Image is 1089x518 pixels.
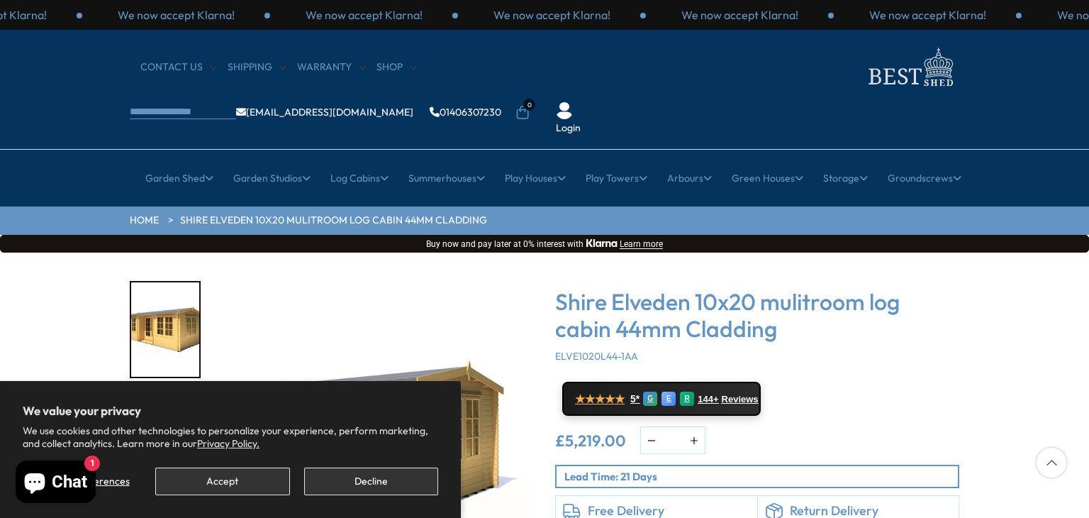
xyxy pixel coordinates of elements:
[233,160,311,196] a: Garden Studios
[270,7,458,23] div: 2 / 3
[197,437,259,450] a: Privacy Policy.
[23,404,438,418] h2: We value your privacy
[130,214,159,228] a: HOME
[564,469,958,484] p: Lead Time: 21 Days
[575,392,625,406] span: ★★★★★
[330,160,389,196] a: Log Cabins
[118,7,235,23] p: We now accept Klarna!
[586,160,647,196] a: Play Towers
[304,468,438,495] button: Decline
[155,468,289,495] button: Accept
[869,7,986,23] p: We now accept Klarna!
[661,392,676,406] div: E
[228,60,286,75] a: Shipping
[646,7,834,23] div: 1 / 3
[408,160,485,196] a: Summerhouses
[698,394,718,405] span: 144+
[515,106,530,120] a: 0
[562,382,761,416] a: ★★★★★ 5* G E R 144+ Reviews
[306,7,423,23] p: We now accept Klarna!
[667,160,712,196] a: Arbours
[732,160,803,196] a: Green Houses
[823,160,868,196] a: Storage
[556,121,581,136] a: Login
[555,350,638,363] span: ELVE1020L44-1AA
[680,392,694,406] div: R
[376,60,417,75] a: Shop
[236,107,413,117] a: [EMAIL_ADDRESS][DOMAIN_NAME]
[131,282,199,377] img: 898TJ_Elveden10x202990x599044mmrender45degree_d6e1f7a6-ee08-4d54-8072-2813d86ee3cc_200x200.jpg
[458,7,646,23] div: 3 / 3
[140,60,217,75] a: CONTACT US
[681,7,798,23] p: We now accept Klarna!
[555,433,626,448] ins: £5,219.00
[130,281,201,378] div: 1 / 6
[505,160,566,196] a: Play Houses
[643,392,657,406] div: G
[297,60,366,75] a: Warranty
[834,7,1022,23] div: 2 / 3
[493,7,610,23] p: We now accept Klarna!
[556,102,573,119] img: User Icon
[11,461,100,507] inbox-online-store-chat: Shopify online store chat
[722,394,759,405] span: Reviews
[523,99,535,111] span: 0
[145,160,213,196] a: Garden Shed
[180,214,487,228] a: Shire Elveden 10x20 mulitroom log cabin 44mm Cladding
[430,107,501,117] a: 01406307230
[888,160,961,196] a: Groundscrews
[23,424,438,450] p: We use cookies and other technologies to personalize your experience, perform marketing, and coll...
[555,288,959,343] h3: Shire Elveden 10x20 mulitroom log cabin 44mm Cladding
[860,44,959,90] img: logo
[82,7,270,23] div: 1 / 3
